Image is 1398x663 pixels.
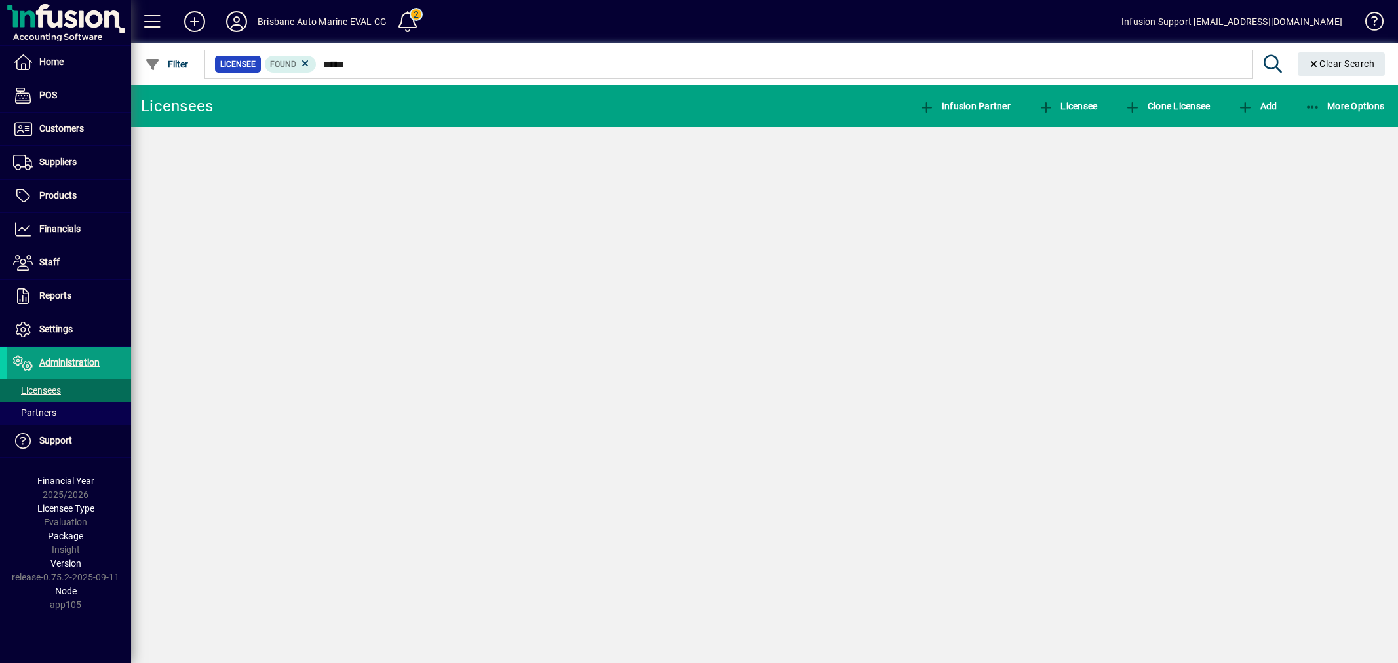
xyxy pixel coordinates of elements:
span: Support [39,435,72,445]
span: Package [48,531,83,541]
div: Brisbane Auto Marine EVAL CG [258,11,387,32]
span: Licensee Type [37,503,94,514]
span: Settings [39,324,73,334]
a: Home [7,46,131,79]
span: Clone Licensee [1125,101,1210,111]
a: Support [7,425,131,457]
span: Partners [13,407,56,418]
span: Financial Year [37,476,94,486]
a: Customers [7,113,131,145]
a: Products [7,180,131,212]
a: Licensees [7,379,131,402]
a: Financials [7,213,131,246]
span: Customers [39,123,84,134]
a: Reports [7,280,131,313]
button: Add [1234,94,1280,118]
a: Staff [7,246,131,279]
a: Settings [7,313,131,346]
span: Licensees [13,385,61,396]
span: Products [39,190,77,200]
span: Clear Search [1308,58,1375,69]
span: More Options [1305,101,1385,111]
span: Financials [39,223,81,234]
a: Knowledge Base [1355,3,1382,45]
span: Found [270,60,296,69]
button: Clone Licensee [1121,94,1213,118]
span: Filter [145,59,189,69]
span: Home [39,56,64,67]
span: Suppliers [39,157,77,167]
mat-chip: Found Status: Found [265,56,317,73]
span: Version [50,558,81,569]
a: Suppliers [7,146,131,179]
button: Licensee [1035,94,1101,118]
span: Staff [39,257,60,267]
span: Licensee [1038,101,1098,111]
button: Clear [1298,52,1386,76]
span: Node [55,586,77,596]
span: Add [1237,101,1277,111]
div: Infusion Support [EMAIL_ADDRESS][DOMAIN_NAME] [1121,11,1342,32]
span: Administration [39,357,100,368]
span: Reports [39,290,71,301]
button: More Options [1302,94,1388,118]
span: POS [39,90,57,100]
span: Infusion Partner [919,101,1011,111]
button: Add [174,10,216,33]
button: Infusion Partner [916,94,1014,118]
div: Licensees [141,96,213,117]
button: Profile [216,10,258,33]
a: POS [7,79,131,112]
span: Licensee [220,58,256,71]
button: Filter [142,52,192,76]
a: Partners [7,402,131,424]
